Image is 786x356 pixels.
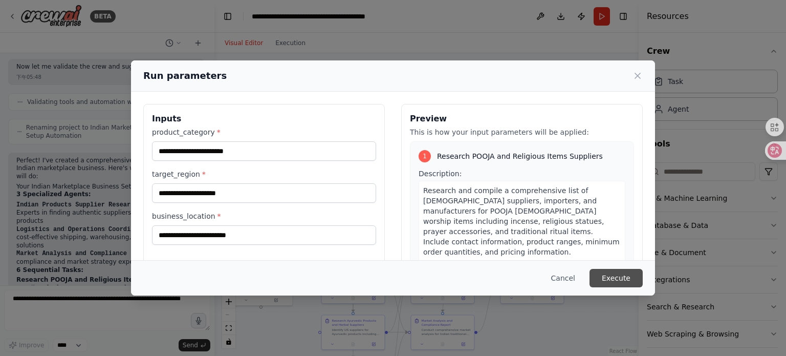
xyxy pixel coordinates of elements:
[419,150,431,162] div: 1
[543,269,583,287] button: Cancel
[410,113,634,125] h3: Preview
[152,127,376,137] label: product_category
[152,169,376,179] label: target_region
[143,69,227,83] h2: Run parameters
[589,269,643,287] button: Execute
[152,211,376,221] label: business_location
[423,186,620,256] span: Research and compile a comprehensive list of [DEMOGRAPHIC_DATA] suppliers, importers, and manufac...
[152,113,376,125] h3: Inputs
[410,127,634,137] p: This is how your input parameters will be applied:
[419,170,462,178] span: Description:
[437,151,603,161] span: Research POOJA and Religious Items Suppliers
